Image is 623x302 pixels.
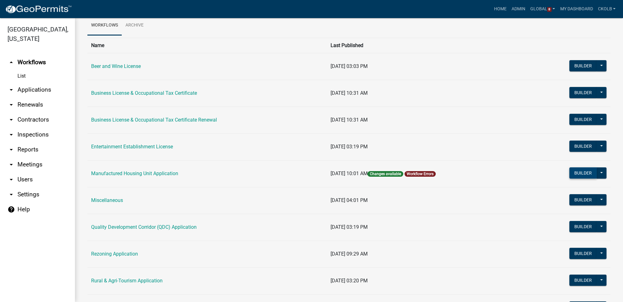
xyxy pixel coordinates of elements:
[7,59,15,66] i: arrow_drop_up
[91,278,163,284] a: Rural & Agri-Tourism Application
[557,3,595,15] a: My Dashboard
[7,116,15,123] i: arrow_drop_down
[7,86,15,93] i: arrow_drop_down
[330,251,367,257] span: [DATE] 09:29 AM
[569,114,597,125] button: Builder
[330,90,367,96] span: [DATE] 10:31 AM
[122,16,147,36] a: Archive
[7,131,15,138] i: arrow_drop_down
[7,161,15,168] i: arrow_drop_down
[91,117,217,123] a: Business License & Occupational Tax Certificate Renewal
[91,170,178,176] a: Manufactured Housing Unit Application
[330,224,367,230] span: [DATE] 03:19 PM
[91,144,173,150] a: Entertainment Establishment License
[87,16,122,36] a: Workflows
[569,87,597,98] button: Builder
[569,60,597,71] button: Builder
[326,38,529,53] th: Last Published
[569,248,597,259] button: Builder
[569,141,597,152] button: Builder
[528,3,558,15] a: Global8
[569,194,597,205] button: Builder
[7,191,15,198] i: arrow_drop_down
[7,101,15,108] i: arrow_drop_down
[330,63,367,69] span: [DATE] 03:03 PM
[330,197,367,203] span: [DATE] 04:01 PM
[569,221,597,232] button: Builder
[7,206,15,213] i: help
[91,197,123,203] a: Miscellaneous
[91,251,138,257] a: Rezoning Application
[367,171,403,177] span: Changes available
[330,144,367,150] span: [DATE] 03:19 PM
[547,7,552,12] span: 8
[595,3,618,15] a: ckolb
[330,278,367,284] span: [DATE] 03:20 PM
[91,90,197,96] a: Business License & Occupational Tax Certificate
[569,275,597,286] button: Builder
[492,3,509,15] a: Home
[509,3,528,15] a: Admin
[7,176,15,183] i: arrow_drop_down
[91,63,141,69] a: Beer and Wine License
[87,38,326,53] th: Name
[569,167,597,179] button: Builder
[91,224,197,230] a: Quality Development Corridor (QDC) Application
[330,117,367,123] span: [DATE] 10:31 AM
[330,170,367,176] span: [DATE] 10:01 AM
[407,172,434,176] a: Workflow Errors
[7,146,15,153] i: arrow_drop_down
